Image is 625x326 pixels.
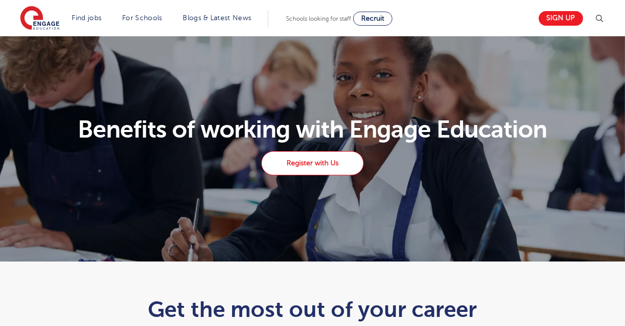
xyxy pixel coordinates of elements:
a: Find jobs [72,14,102,22]
span: Recruit [361,15,384,22]
h1: Get the most out of your career [65,297,560,322]
a: Sign up [539,11,583,26]
img: Engage Education [20,6,60,31]
span: Schools looking for staff [286,15,351,22]
a: Register with Us [261,151,363,175]
a: Blogs & Latest News [183,14,252,22]
a: Recruit [353,12,392,26]
a: For Schools [122,14,162,22]
h1: Benefits of working with Engage Education [14,117,611,142]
